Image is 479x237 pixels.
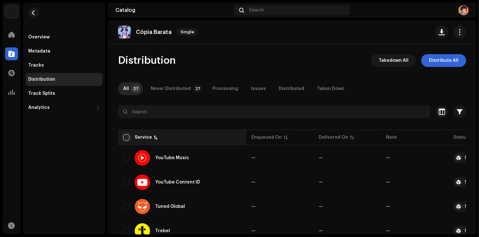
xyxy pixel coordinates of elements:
span: Distribution [118,54,176,67]
p: Cópia Barata [136,29,172,36]
div: Never Distributed [151,82,191,95]
div: Enqueued On [251,134,282,141]
img: 55b0975e-2c9f-4db8-b129-8227891a39b0 [458,5,469,15]
div: YouTube Content ID [155,180,200,184]
div: Trebel [155,229,170,233]
span: Distribute All [429,54,458,67]
div: Analytics [28,105,50,110]
div: Overview [28,35,50,40]
span: — [319,156,323,160]
re-a-table-badge: — [386,229,390,233]
span: Single [177,28,198,36]
re-m-nav-item: Metadata [26,45,103,58]
span: — [319,229,323,233]
p-badge: 27 [193,85,202,93]
re-m-nav-dropdown: Analytics [26,101,103,114]
re-m-nav-item: Overview [26,31,103,44]
re-a-table-badge: — [386,156,390,160]
div: Processing [213,82,238,95]
span: Takedown All [379,54,408,67]
span: — [319,204,323,209]
p-badge: 27 [131,85,140,93]
re-a-table-badge: — [386,204,390,209]
div: Tuned Global [155,204,185,209]
div: Track Splits [28,91,55,96]
span: Search [249,8,264,13]
span: — [251,204,256,209]
div: Distributed [279,82,304,95]
button: Distribute All [421,54,466,67]
re-m-nav-item: Track Splits [26,87,103,100]
div: Metadata [28,49,50,54]
img: de0d2825-999c-4937-b35a-9adca56ee094 [5,5,18,18]
div: Delivered On [319,134,348,141]
img: 1537aa5c-4cf4-45b7-8fa4-328ceb5ff6c6 [118,26,131,38]
div: All [123,82,129,95]
re-m-nav-item: Distribution [26,73,103,86]
span: — [319,180,323,184]
span: — [251,229,256,233]
div: Catalog [115,8,231,13]
re-m-nav-item: Tracks [26,59,103,72]
input: Search [118,105,430,118]
button: Takedown All [371,54,416,67]
span: — [251,180,256,184]
div: Taken Down [317,82,344,95]
div: Distribution [28,77,55,82]
div: Issues [251,82,266,95]
div: Tracks [28,63,44,68]
div: YouTube Music [155,156,189,160]
div: Service [135,134,152,141]
span: — [251,156,256,160]
re-a-table-badge: — [386,180,390,184]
